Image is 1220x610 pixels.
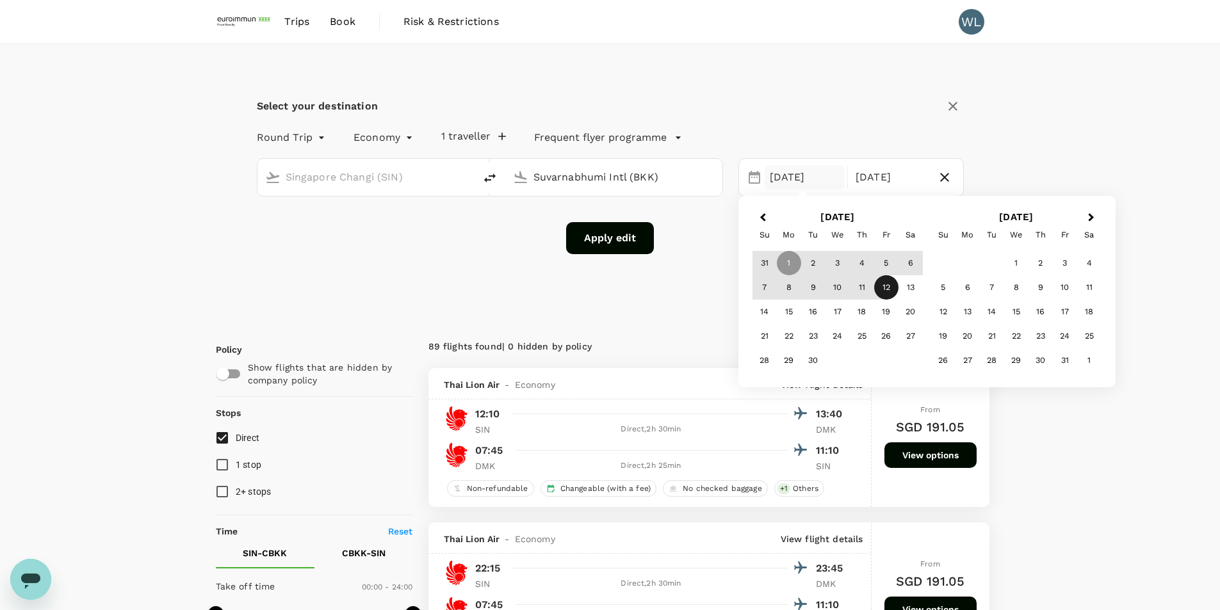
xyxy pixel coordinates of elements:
div: Choose Wednesday, October 29th, 2025 [1004,348,1029,373]
div: Choose Monday, October 13th, 2025 [956,300,980,324]
h6: SGD 191.05 [896,571,965,591]
div: Choose Monday, September 8th, 2025 [777,275,801,300]
button: 1 traveller [441,130,506,143]
div: Choose Thursday, September 25th, 2025 [850,324,874,348]
div: Choose Sunday, September 21st, 2025 [752,324,777,348]
strong: Stops [216,408,241,418]
p: Take off time [216,580,275,593]
span: From [920,559,940,568]
div: Choose Wednesday, October 22nd, 2025 [1004,324,1029,348]
div: Choose Saturday, September 13th, 2025 [899,275,923,300]
p: Frequent flyer programme [534,130,667,145]
div: Choose Thursday, October 16th, 2025 [1029,300,1053,324]
div: Choose Tuesday, September 23rd, 2025 [801,324,826,348]
div: Choose Wednesday, October 1st, 2025 [1004,251,1029,275]
div: Friday [1053,223,1077,247]
span: Thai Lion Air [444,533,500,545]
div: Choose Saturday, October 11th, 2025 [1077,275,1102,300]
div: Choose Monday, September 22nd, 2025 [777,324,801,348]
div: [DATE] [850,165,931,190]
p: DMK [816,423,848,436]
div: Choose Sunday, August 31st, 2025 [752,251,777,275]
button: delete [475,163,505,193]
div: Choose Saturday, November 1st, 2025 [1077,348,1102,373]
span: Economy [515,378,555,391]
div: Choose Sunday, October 5th, 2025 [931,275,956,300]
p: Reset [388,525,413,538]
div: Choose Friday, October 3rd, 2025 [1053,251,1077,275]
p: 07:45 [475,443,503,458]
div: Choose Wednesday, October 15th, 2025 [1004,300,1029,324]
div: Sunday [931,223,956,247]
div: Direct , 2h 30min [515,423,788,436]
span: Book [330,14,355,29]
div: Choose Sunday, September 28th, 2025 [752,348,777,373]
div: Choose Friday, September 26th, 2025 [874,324,899,348]
div: Choose Tuesday, October 14th, 2025 [980,300,1004,324]
div: Choose Thursday, September 4th, 2025 [850,251,874,275]
div: Choose Wednesday, September 3rd, 2025 [826,251,850,275]
div: Choose Sunday, September 7th, 2025 [752,275,777,300]
button: Apply edit [566,222,654,254]
img: EUROIMMUN (South East Asia) Pte. Ltd. [216,8,275,36]
div: Choose Saturday, September 27th, 2025 [899,324,923,348]
div: Choose Sunday, October 19th, 2025 [931,324,956,348]
div: Choose Friday, September 5th, 2025 [874,251,899,275]
span: + 1 [777,483,790,494]
div: Choose Friday, October 31st, 2025 [1053,348,1077,373]
div: Changeable (with a fee) [541,480,656,497]
div: Choose Friday, September 12th, 2025 [874,275,899,300]
div: Choose Wednesday, October 8th, 2025 [1004,275,1029,300]
span: Risk & Restrictions [403,14,499,29]
div: Choose Tuesday, September 2nd, 2025 [801,251,826,275]
div: Choose Saturday, October 25th, 2025 [1077,324,1102,348]
div: Choose Saturday, October 18th, 2025 [1077,300,1102,324]
div: Choose Tuesday, October 28th, 2025 [980,348,1004,373]
div: Sunday [752,223,777,247]
div: Saturday [1077,223,1102,247]
div: Choose Thursday, October 23rd, 2025 [1029,324,1053,348]
span: Thai Lion Air [444,378,500,391]
div: Choose Tuesday, September 9th, 2025 [801,275,826,300]
span: 2+ stops [236,486,272,497]
span: Changeable (with a fee) [555,483,656,494]
p: SIN [475,577,507,590]
div: Choose Wednesday, September 10th, 2025 [826,275,850,300]
div: Choose Sunday, October 12th, 2025 [931,300,956,324]
div: Choose Thursday, October 2nd, 2025 [1029,251,1053,275]
input: Going to [533,167,695,187]
div: Direct , 2h 25min [515,460,788,472]
div: Friday [874,223,899,247]
span: Economy [515,533,555,545]
div: +1Others [774,480,824,497]
div: Choose Saturday, September 20th, 2025 [899,300,923,324]
div: Choose Sunday, October 26th, 2025 [931,348,956,373]
div: Tuesday [980,223,1004,247]
div: Choose Monday, October 6th, 2025 [956,275,980,300]
img: SL [444,560,469,586]
div: Choose Monday, October 20th, 2025 [956,324,980,348]
div: Choose Tuesday, October 7th, 2025 [980,275,1004,300]
p: 23:45 [816,561,848,576]
span: Non-refundable [462,483,533,494]
button: View options [884,442,977,468]
div: Saturday [899,223,923,247]
p: SIN [475,423,507,436]
div: Choose Thursday, October 9th, 2025 [1029,275,1053,300]
div: Thursday [1029,223,1053,247]
p: Show flights that are hidden by company policy [248,361,404,387]
h2: [DATE] [927,211,1105,223]
div: Choose Thursday, September 18th, 2025 [850,300,874,324]
button: Next Month [1082,208,1103,229]
div: Wednesday [826,223,850,247]
div: Choose Saturday, October 4th, 2025 [1077,251,1102,275]
img: SL [444,442,469,468]
div: Monday [777,223,801,247]
div: Month October, 2025 [931,251,1102,373]
div: Choose Thursday, October 30th, 2025 [1029,348,1053,373]
div: Economy [354,127,416,148]
div: Choose Friday, October 10th, 2025 [1053,275,1077,300]
div: Choose Sunday, September 14th, 2025 [752,300,777,324]
span: No checked baggage [678,483,767,494]
div: No checked baggage [663,480,768,497]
